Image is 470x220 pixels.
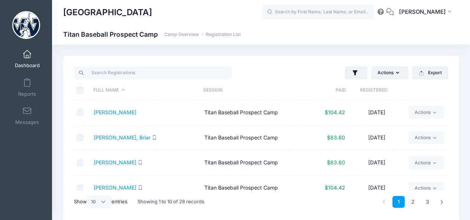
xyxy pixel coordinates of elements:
th: Registered: activate to sort column ascending [346,81,401,100]
a: Reports [10,75,45,101]
i: SMS enabled [152,135,157,140]
td: Titan Baseball Prospect Camp [201,175,311,201]
h1: [GEOGRAPHIC_DATA] [63,4,152,21]
a: [PERSON_NAME] [94,184,136,191]
button: Export [412,66,448,79]
span: $83.60 [327,134,345,141]
a: [PERSON_NAME] [94,109,136,115]
td: [DATE] [349,175,405,201]
th: Session: activate to sort column ascending [200,81,309,100]
a: Camp Overview [164,32,199,37]
input: Search by First Name, Last Name, or Email... [262,5,374,20]
i: SMS enabled [138,160,143,165]
a: [PERSON_NAME], Briar [94,134,150,141]
th: Full Name: activate to sort column descending [90,81,200,100]
th: Paid: activate to sort column ascending [309,81,346,100]
td: Titan Baseball Prospect Camp [201,150,311,175]
a: Actions [408,106,444,119]
span: $104.42 [325,109,345,115]
a: [PERSON_NAME] [94,159,136,165]
select: Showentries [87,196,111,208]
a: Messages [10,103,45,129]
input: Search Registrations [74,66,232,79]
a: Registration List [206,32,241,37]
h1: Titan Baseball Prospect Camp [63,30,241,38]
a: Actions [408,131,444,144]
td: [DATE] [349,100,405,125]
td: Titan Baseball Prospect Camp [201,100,311,125]
div: Showing 1 to 10 of 28 records [137,193,204,210]
a: 3 [421,196,434,208]
img: Westminster College [12,11,40,39]
i: SMS enabled [138,185,143,190]
td: [DATE] [349,125,405,151]
td: [DATE] [349,150,405,175]
a: Dashboard [10,46,45,72]
td: Titan Baseball Prospect Camp [201,125,311,151]
button: Actions [371,66,408,79]
span: [PERSON_NAME] [399,8,445,16]
a: 1 [392,196,405,208]
a: Actions [408,182,444,194]
span: Messages [15,119,39,126]
span: $104.42 [325,184,345,191]
button: [PERSON_NAME] [394,4,459,21]
a: 2 [407,196,419,208]
a: Actions [408,157,444,169]
span: Reports [18,91,36,97]
span: $83.60 [327,159,345,165]
span: Dashboard [15,63,40,69]
label: Show entries [74,196,127,208]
